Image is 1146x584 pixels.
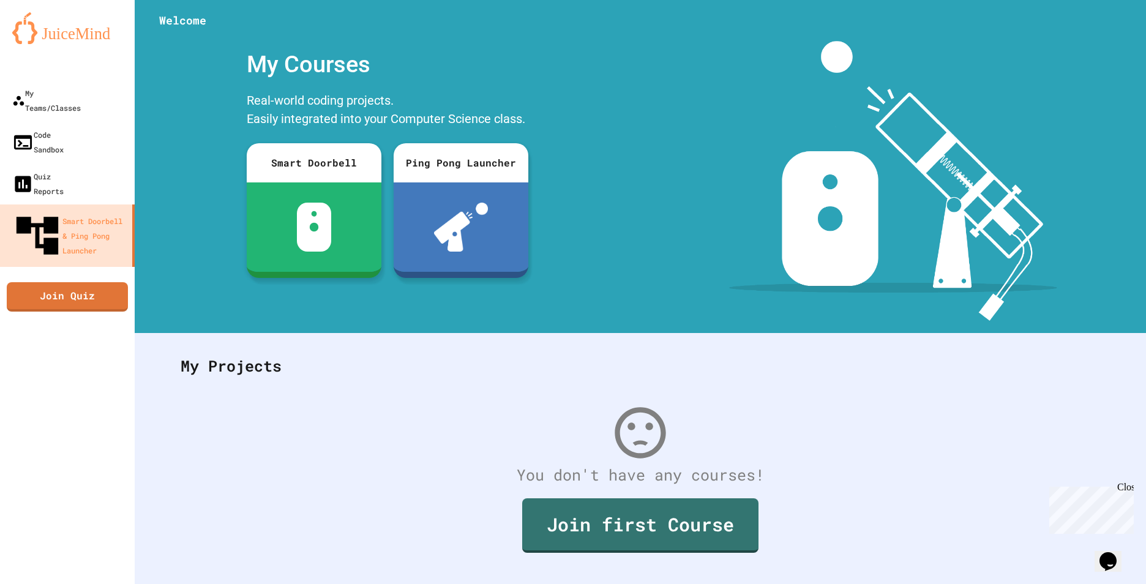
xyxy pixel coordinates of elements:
[247,143,381,182] div: Smart Doorbell
[1095,535,1134,572] iframe: chat widget
[7,282,128,312] a: Join Quiz
[12,211,127,261] div: Smart Doorbell & Ping Pong Launcher
[241,88,534,134] div: Real-world coding projects. Easily integrated into your Computer Science class.
[522,498,758,553] a: Join first Course
[297,203,332,252] img: sdb-white.svg
[12,127,64,157] div: Code Sandbox
[434,203,489,252] img: ppl-with-ball.png
[12,12,122,44] img: logo-orange.svg
[12,169,64,198] div: Quiz Reports
[5,5,84,78] div: Chat with us now!Close
[12,86,81,115] div: My Teams/Classes
[168,342,1112,390] div: My Projects
[1044,482,1134,534] iframe: chat widget
[729,41,1057,321] img: banner-image-my-projects.png
[241,41,534,88] div: My Courses
[168,463,1112,487] div: You don't have any courses!
[394,143,528,182] div: Ping Pong Launcher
